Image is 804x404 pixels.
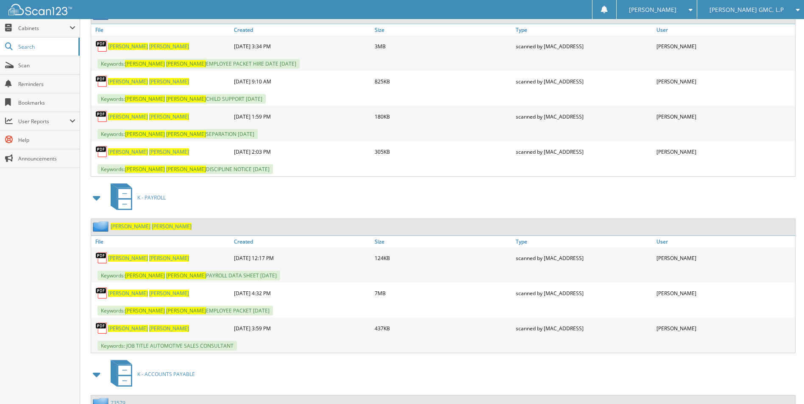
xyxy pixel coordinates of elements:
a: File [91,236,232,247]
a: [PERSON_NAME] [PERSON_NAME] [108,255,189,262]
div: [DATE] 1:59 PM [232,108,373,125]
div: scanned by [MAC_ADDRESS] [514,38,654,55]
div: [PERSON_NAME] [654,285,795,302]
span: [PERSON_NAME] [125,166,165,173]
span: Keywords: PAYROLL DATA SHEET [DATE] [97,271,280,280]
span: Keywords: EMPLOYEE PACKET HIRE DATE [DATE] [97,59,300,69]
div: [PERSON_NAME] [654,249,795,266]
div: [PERSON_NAME] [654,108,795,125]
span: Search [18,43,74,50]
div: 180KB [373,108,513,125]
a: [PERSON_NAME] [PERSON_NAME] [108,325,189,332]
span: [PERSON_NAME] [166,60,206,67]
a: K - ACCOUNTS PAYABLE [106,357,195,391]
span: [PERSON_NAME] [108,325,148,332]
div: 305KB [373,143,513,160]
div: [DATE] 3:59 PM [232,320,373,337]
span: Keywords: JOB TITLE AUTOMOTIVE SALES CONSULTANT [97,341,237,351]
div: [PERSON_NAME] [654,320,795,337]
span: [PERSON_NAME] [108,113,148,120]
span: [PERSON_NAME] [149,43,189,50]
a: [PERSON_NAME] [PERSON_NAME] [108,113,189,120]
a: [PERSON_NAME] [PERSON_NAME] [108,148,189,155]
div: [PERSON_NAME] [654,73,795,90]
a: [PERSON_NAME] [PERSON_NAME] [108,43,189,50]
span: Announcements [18,155,75,162]
a: Type [514,24,654,36]
a: [PERSON_NAME] [PERSON_NAME] [108,78,189,85]
div: scanned by [MAC_ADDRESS] [514,143,654,160]
span: [PERSON_NAME] [166,272,206,279]
span: User Reports [18,118,70,125]
div: 3MB [373,38,513,55]
span: [PERSON_NAME] [149,113,189,120]
span: K - ACCOUNTS PAYABLE [137,371,195,378]
span: [PERSON_NAME] [629,7,676,12]
span: Scan [18,62,75,69]
span: [PERSON_NAME] [108,78,148,85]
span: [PERSON_NAME] [108,43,148,50]
a: Created [232,236,373,247]
span: [PERSON_NAME] [166,307,206,314]
div: 437KB [373,320,513,337]
span: Keywords: EMPLOYEE PACKET [DATE] [97,306,273,315]
a: [PERSON_NAME] [PERSON_NAME] [111,223,192,230]
span: [PERSON_NAME] [111,223,150,230]
div: [DATE] 9:10 AM [232,73,373,90]
span: [PERSON_NAME] [125,60,165,67]
span: [PERSON_NAME] [149,255,189,262]
span: [PERSON_NAME] [125,95,165,102]
div: scanned by [MAC_ADDRESS] [514,320,654,337]
div: scanned by [MAC_ADDRESS] [514,249,654,266]
img: PDF.png [95,287,108,299]
span: [PERSON_NAME] [125,307,165,314]
div: [PERSON_NAME] [654,143,795,160]
div: [DATE] 3:34 PM [232,38,373,55]
span: [PERSON_NAME] [166,166,206,173]
span: Keywords: DISCIPLINE NOTICE [DATE] [97,164,273,174]
span: [PERSON_NAME] [125,272,165,279]
span: [PERSON_NAME] [149,148,189,155]
a: [PERSON_NAME] [PERSON_NAME] [108,290,189,297]
span: [PERSON_NAME] [149,325,189,332]
div: scanned by [MAC_ADDRESS] [514,73,654,90]
span: K - PAYROLL [137,194,166,201]
a: Type [514,236,654,247]
span: Keywords: SEPARATION [DATE] [97,129,258,139]
img: scan123-logo-white.svg [8,4,72,15]
span: [PERSON_NAME] [149,290,189,297]
a: User [654,24,795,36]
span: [PERSON_NAME] [149,78,189,85]
span: [PERSON_NAME] [152,223,192,230]
div: [DATE] 12:17 PM [232,249,373,266]
img: folder2.png [93,221,111,232]
div: scanned by [MAC_ADDRESS] [514,285,654,302]
div: 825KB [373,73,513,90]
img: PDF.png [95,252,108,264]
span: [PERSON_NAME] [166,95,206,102]
span: [PERSON_NAME] [108,148,148,155]
div: [DATE] 4:32 PM [232,285,373,302]
span: [PERSON_NAME] GMC, L.P [709,7,784,12]
a: Created [232,24,373,36]
a: Size [373,24,513,36]
span: [PERSON_NAME] [108,290,148,297]
span: Cabinets [18,25,70,32]
a: File [91,24,232,36]
a: Size [373,236,513,247]
div: [PERSON_NAME] [654,38,795,55]
span: Reminders [18,80,75,88]
div: 124KB [373,249,513,266]
span: [PERSON_NAME] [166,130,206,138]
a: K - PAYROLL [106,181,166,214]
img: PDF.png [95,110,108,123]
span: Help [18,136,75,144]
span: Bookmarks [18,99,75,106]
span: Keywords: CHILD SUPPORT [DATE] [97,94,266,104]
img: PDF.png [95,322,108,335]
div: [DATE] 2:03 PM [232,143,373,160]
img: PDF.png [95,40,108,53]
img: PDF.png [95,145,108,158]
a: User [654,236,795,247]
div: scanned by [MAC_ADDRESS] [514,108,654,125]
